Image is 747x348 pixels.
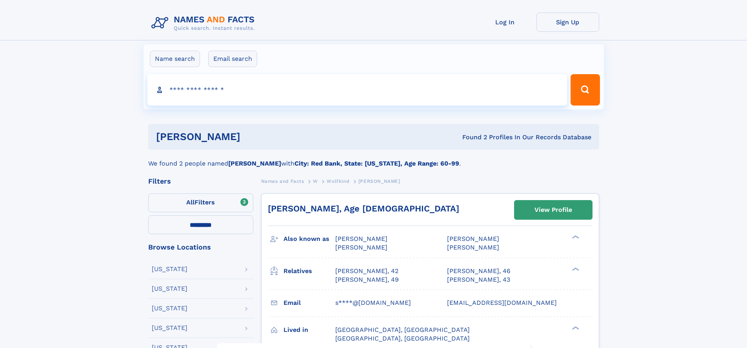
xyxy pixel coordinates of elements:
[152,305,187,312] div: [US_STATE]
[313,179,318,184] span: W
[148,178,253,185] div: Filters
[335,235,387,242] span: [PERSON_NAME]
[228,160,281,167] b: [PERSON_NAME]
[514,200,592,219] a: View Profile
[447,235,499,242] span: [PERSON_NAME]
[186,199,194,206] span: All
[335,244,387,251] span: [PERSON_NAME]
[284,296,335,310] h3: Email
[268,204,459,213] a: [PERSON_NAME], Age [DEMOGRAPHIC_DATA]
[284,232,335,246] h3: Also known as
[294,160,459,167] b: City: Red Bank, State: [US_STATE], Age Range: 60-99
[147,74,567,106] input: search input
[351,133,591,142] div: Found 2 Profiles In Our Records Database
[335,267,398,275] a: [PERSON_NAME], 42
[152,286,187,292] div: [US_STATE]
[447,244,499,251] span: [PERSON_NAME]
[358,179,400,184] span: [PERSON_NAME]
[534,201,572,219] div: View Profile
[571,74,600,106] button: Search Button
[150,51,200,67] label: Name search
[335,335,470,342] span: [GEOGRAPHIC_DATA], [GEOGRAPHIC_DATA]
[152,266,187,272] div: [US_STATE]
[148,193,253,212] label: Filters
[284,323,335,337] h3: Lived in
[447,275,510,284] a: [PERSON_NAME], 43
[570,235,580,240] div: ❯
[148,13,261,34] img: Logo Names and Facts
[261,176,304,186] a: Names and Facts
[335,275,399,284] a: [PERSON_NAME], 49
[148,244,253,251] div: Browse Locations
[536,13,599,32] a: Sign Up
[447,267,511,275] a: [PERSON_NAME], 46
[327,179,349,184] span: Wolfkind
[335,326,470,333] span: [GEOGRAPHIC_DATA], [GEOGRAPHIC_DATA]
[208,51,257,67] label: Email search
[474,13,536,32] a: Log In
[313,176,318,186] a: W
[570,325,580,330] div: ❯
[447,299,557,306] span: [EMAIL_ADDRESS][DOMAIN_NAME]
[152,325,187,331] div: [US_STATE]
[570,266,580,271] div: ❯
[327,176,349,186] a: Wolfkind
[284,264,335,278] h3: Relatives
[156,132,351,142] h1: [PERSON_NAME]
[148,149,599,168] div: We found 2 people named with .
